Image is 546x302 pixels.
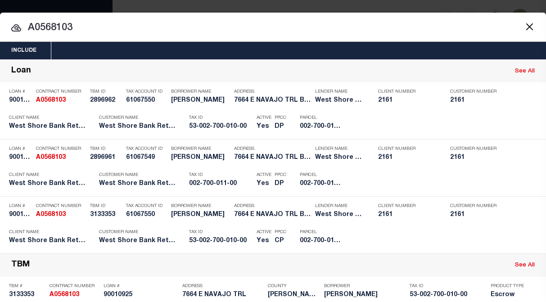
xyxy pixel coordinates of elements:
strong: A0568103 [36,212,66,218]
h5: MARK KINNEY [171,211,230,219]
div: Loan [11,66,31,77]
h5: Escrow [491,291,531,299]
h5: A0568103 [36,211,86,219]
h5: 53-002-700-010-00 [189,123,252,131]
h5: 7664 E NAVAJO TRL BRANCH MI 494... [234,211,311,219]
strong: A0568103 [36,154,66,161]
a: See All [515,68,535,74]
h5: West Shore Bank Retail [99,123,176,131]
p: Customer Name [99,115,176,121]
h5: 2161 [378,211,437,219]
p: Contract Number [36,146,86,152]
p: Parcel [300,115,340,121]
p: TBM ID [90,89,122,95]
h5: MARK KINNEY [171,154,230,162]
h5: DP [275,123,286,131]
h5: 002-700-011-00 [300,180,340,188]
p: Borrower [324,284,405,289]
p: Tax Account ID [126,203,167,209]
h5: 90010925 [104,291,178,299]
p: Product Type [491,284,531,289]
p: Client Name [9,230,86,235]
h5: Yes [257,180,270,188]
p: Tax ID [189,172,252,178]
h5: 7664 E NAVAJO TRL BRANCH MI 494... [234,154,311,162]
p: Borrower Name [171,146,230,152]
p: Customer Number [450,146,496,152]
h5: 2161 [378,97,437,104]
p: Address [182,284,263,289]
h5: 90010925 [9,154,32,162]
h5: West Shore Bank Retail [99,180,176,188]
p: Address [234,89,311,95]
p: Lender Name [315,146,365,152]
h5: West Shore Bank Retail [99,237,176,245]
h5: 002-700-010-00 [300,123,340,131]
p: Tax ID [189,115,252,121]
p: Active [257,172,271,178]
div: TBM [11,260,30,270]
p: TBM # [9,284,45,289]
h5: MARK KINNEY [171,97,230,104]
strong: A0568103 [50,292,79,298]
button: Close [523,21,535,32]
h5: 3133353 [90,211,122,219]
h5: West Shore Bank Retail [9,180,86,188]
p: Address [234,146,311,152]
p: PPCC [275,230,286,235]
h5: 002-700-011-00 [189,180,252,188]
p: Borrower Name [171,89,230,95]
p: Customer Number [450,89,496,95]
p: Loan # [9,203,32,209]
h5: West Shore Bank Retail [9,237,86,245]
h5: CP [275,237,286,245]
p: Lender Name [315,203,365,209]
p: Loan # [9,146,32,152]
h5: 53-002-700-010-00 [189,237,252,245]
p: Client Name [9,172,86,178]
p: Contract Number [50,284,99,289]
p: Borrower Name [171,203,230,209]
p: Loan # [104,284,178,289]
h5: A0568103 [50,291,99,299]
h5: West Shore Bank Retail [9,123,86,131]
a: See All [515,262,535,268]
h5: West Shore Bank Retail [315,211,365,219]
p: Customer Name [99,172,176,178]
h5: Yes [257,123,270,131]
p: Tax ID [189,230,252,235]
p: Tax ID [410,284,486,289]
h5: 7664 E NAVAJO TRL [182,291,263,299]
p: County [268,284,320,289]
p: Parcel [300,230,340,235]
p: Tax Account ID [126,146,167,152]
p: Active [257,230,271,235]
p: Customer Number [450,203,496,209]
h5: 2896962 [90,97,122,104]
p: Contract Number [36,89,86,95]
p: Contract Number [36,203,86,209]
h5: 61067549 [126,154,167,162]
p: PPCC [275,115,286,121]
p: Client Number [378,89,437,95]
p: Lender Name [315,89,365,95]
h5: MARK B KINNEY [324,291,405,299]
strong: A0568103 [36,97,66,104]
h5: 61067550 [126,211,167,219]
p: Customer Name [99,230,176,235]
h5: 90010925 [9,97,32,104]
p: Active [257,115,271,121]
h5: A0568103 [36,97,86,104]
h5: West Shore Bank Retail [315,154,365,162]
h5: 2161 [450,97,495,104]
h5: 2161 [378,154,437,162]
h5: Yes [257,237,270,245]
h5: Mason [268,291,320,299]
p: Client Number [378,203,437,209]
h5: DP [275,180,286,188]
h5: 61067550 [126,97,167,104]
h5: 7664 E NAVAJO TRL BRANCH MI 494... [234,97,311,104]
p: Client Number [378,146,437,152]
p: PPCC [275,172,286,178]
p: Address [234,203,311,209]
